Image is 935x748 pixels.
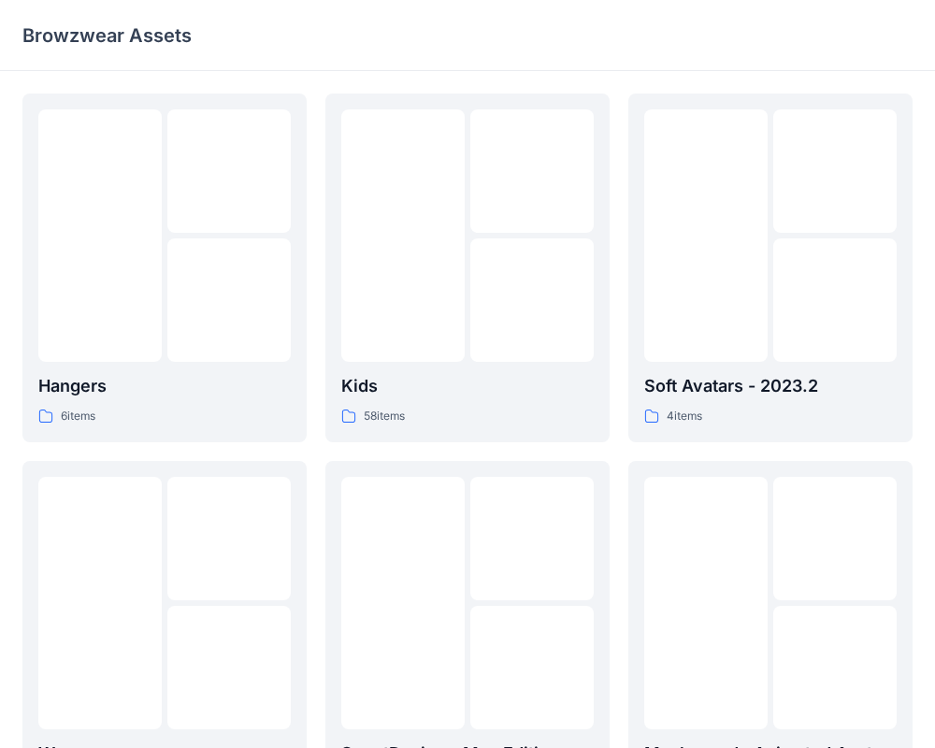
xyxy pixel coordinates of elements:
a: Hangers6items [22,93,307,442]
p: Hangers [38,373,291,399]
p: 6 items [61,407,95,426]
a: Kids58items [325,93,610,442]
p: 4 items [667,407,702,426]
a: Soft Avatars - 2023.24items [628,93,913,442]
p: Soft Avatars - 2023.2 [644,373,897,399]
p: Browzwear Assets [22,22,192,49]
p: 58 items [364,407,405,426]
p: Kids [341,373,594,399]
